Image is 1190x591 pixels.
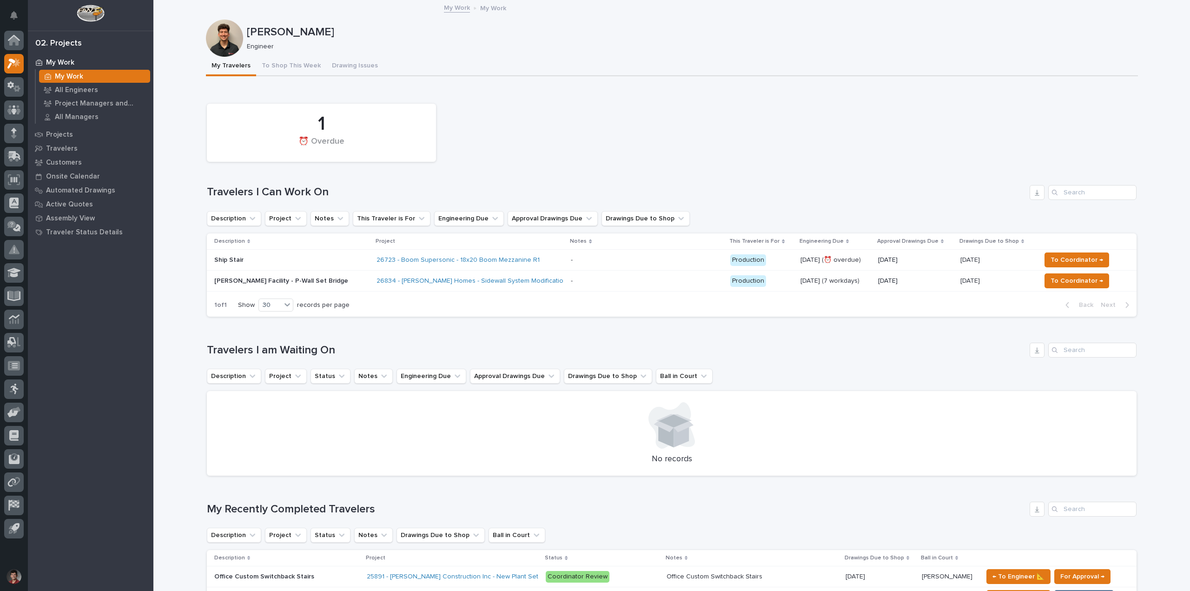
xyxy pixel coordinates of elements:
button: Drawings Due to Shop [564,369,652,384]
a: Automated Drawings [28,183,153,197]
p: Automated Drawings [46,186,115,195]
a: My Work [444,2,470,13]
p: Notes [570,236,587,246]
p: No records [218,454,1125,465]
a: Traveler Status Details [28,225,153,239]
button: Project [265,369,307,384]
p: Project Managers and Engineers [55,100,146,108]
button: Description [207,369,261,384]
button: Drawings Due to Shop [397,528,485,543]
p: Engineering Due [800,236,844,246]
p: Status [545,553,562,563]
p: Projects [46,131,73,139]
button: Project [265,211,307,226]
img: Workspace Logo [77,5,104,22]
div: 1 [223,113,420,136]
p: This Traveler is For [729,236,780,246]
p: [DATE] [878,256,953,264]
a: Travelers [28,141,153,155]
tr: Office Custom Switchback StairsOffice Custom Switchback Stairs 25891 - [PERSON_NAME] Construction... [207,566,1137,587]
a: Active Quotes [28,197,153,211]
p: [DATE] (⏰ overdue) [800,256,871,264]
p: Engineer [247,43,1130,51]
a: Assembly View [28,211,153,225]
button: To Coordinator → [1045,252,1109,267]
button: For Approval → [1054,569,1111,584]
h1: My Recently Completed Travelers [207,503,1026,516]
p: Drawings Due to Shop [959,236,1019,246]
a: Customers [28,155,153,169]
button: Status [311,369,350,384]
button: Notifications [4,6,24,25]
a: My Work [28,55,153,69]
span: To Coordinator → [1051,275,1103,286]
span: ← To Engineer 📐 [992,571,1045,582]
p: Approval Drawings Due [877,236,939,246]
p: Office Custom Switchback Stairs [214,571,316,581]
p: All Managers [55,113,99,121]
p: Show [238,301,255,309]
a: All Engineers [36,83,153,96]
a: 26834 - [PERSON_NAME] Homes - Sidewall System Modification and P-Wall Set System [377,277,635,285]
div: 02. Projects [35,39,82,49]
div: Coordinator Review [546,571,609,583]
p: Project [376,236,395,246]
input: Search [1048,185,1137,200]
p: [PERSON_NAME] [922,571,974,581]
h1: Travelers I Can Work On [207,186,1026,199]
a: 25891 - [PERSON_NAME] Construction Inc - New Plant Setup - Mezzanine Project [367,573,607,581]
p: Active Quotes [46,200,93,209]
div: - [571,256,573,264]
a: Projects [28,127,153,141]
div: Search [1048,502,1137,517]
a: All Managers [36,110,153,123]
p: Travelers [46,145,78,153]
p: My Work [46,59,74,67]
a: My Work [36,70,153,83]
a: Onsite Calendar [28,169,153,183]
p: 1 of 1 [207,294,234,317]
button: Back [1058,301,1097,309]
p: records per page [297,301,350,309]
p: All Engineers [55,86,98,94]
span: To Coordinator → [1051,254,1103,266]
div: 30 [259,300,281,310]
button: Description [207,211,261,226]
a: Project Managers and Engineers [36,97,153,110]
p: Onsite Calendar [46,173,100,181]
tr: Ship Stair26723 - Boom Supersonic - 18x20 Boom Mezzanine R1 - Production[DATE] (⏰ overdue)[DATE][... [207,250,1137,271]
h1: Travelers I am Waiting On [207,344,1026,357]
p: Customers [46,159,82,167]
p: Traveler Status Details [46,228,123,237]
button: users-avatar [4,567,24,586]
button: Notes [354,528,393,543]
input: Search [1048,343,1137,358]
div: Production [730,254,766,266]
button: My Travelers [206,57,256,76]
p: [DATE] [846,571,867,581]
button: Ball in Court [489,528,545,543]
tr: [PERSON_NAME] Facility - P-Wall Set Bridge26834 - [PERSON_NAME] Homes - Sidewall System Modificat... [207,271,1137,292]
p: My Work [480,2,506,13]
button: Notes [354,369,393,384]
p: Description [214,553,245,563]
p: Ball in Court [921,553,953,563]
span: For Approval → [1060,571,1104,582]
button: To Coordinator → [1045,273,1109,288]
p: [DATE] (7 workdays) [800,277,871,285]
button: Approval Drawings Due [470,369,560,384]
div: - [571,277,573,285]
span: Next [1101,301,1121,309]
button: To Shop This Week [256,57,326,76]
button: Engineering Due [434,211,504,226]
p: [DATE] [960,254,982,264]
button: Description [207,528,261,543]
p: [PERSON_NAME] [247,26,1134,39]
button: Notes [311,211,349,226]
div: Notifications [12,11,24,26]
button: Status [311,528,350,543]
button: Engineering Due [397,369,466,384]
p: Drawings Due to Shop [845,553,904,563]
button: Ball in Court [656,369,713,384]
